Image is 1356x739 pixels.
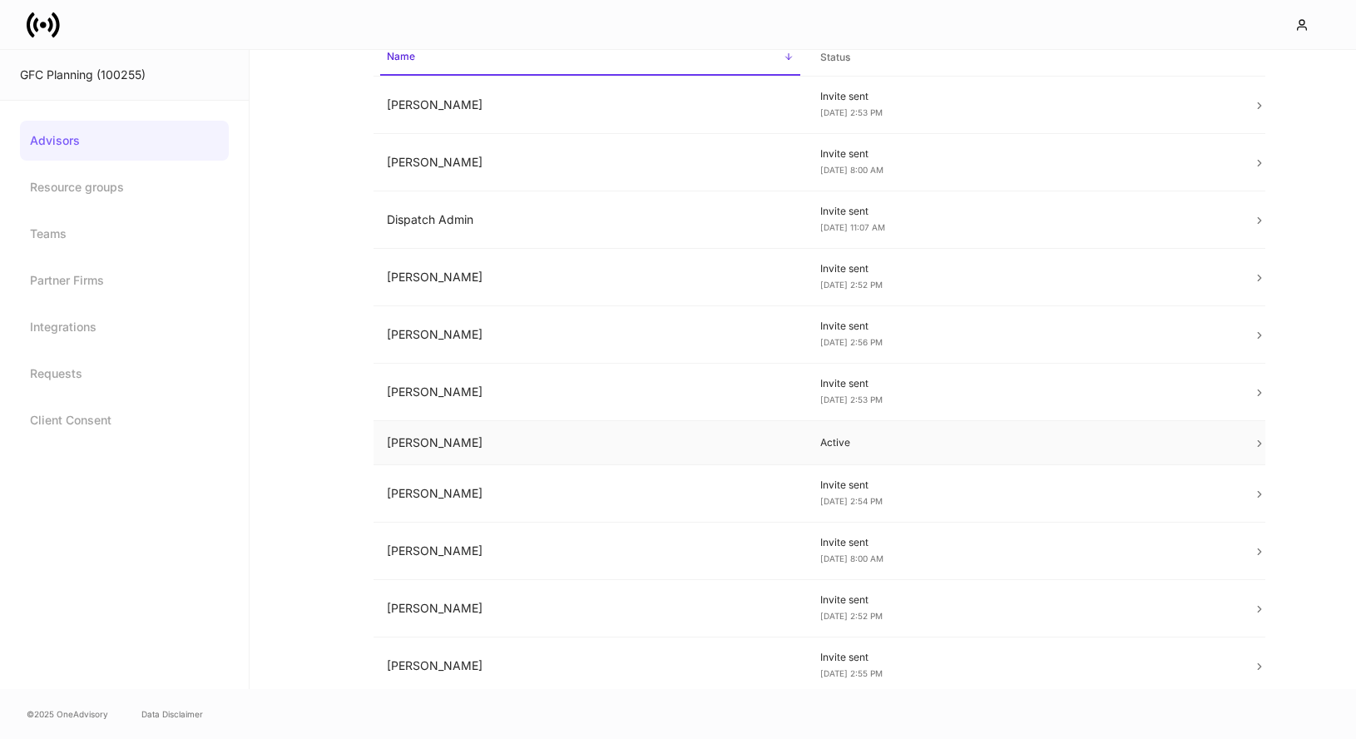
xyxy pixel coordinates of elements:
p: Invite sent [820,536,1227,549]
td: [PERSON_NAME] [374,77,807,134]
td: Dispatch Admin [374,191,807,249]
span: [DATE] 2:52 PM [820,611,883,621]
td: [PERSON_NAME] [374,306,807,364]
p: Invite sent [820,147,1227,161]
div: GFC Planning (100255) [20,67,229,83]
p: Invite sent [820,262,1227,275]
p: Invite sent [820,651,1227,664]
span: [DATE] 2:56 PM [820,337,883,347]
span: [DATE] 2:55 PM [820,668,883,678]
span: [DATE] 2:53 PM [820,107,883,117]
td: [PERSON_NAME] [374,134,807,191]
span: [DATE] 2:54 PM [820,496,883,506]
a: Requests [20,354,229,394]
a: Resource groups [20,167,229,207]
p: Invite sent [820,90,1227,103]
a: Data Disclaimer [141,707,203,721]
a: Advisors [20,121,229,161]
p: Invite sent [820,205,1227,218]
a: Client Consent [20,400,229,440]
h6: Status [820,49,850,65]
span: © 2025 OneAdvisory [27,707,108,721]
p: Invite sent [820,479,1227,492]
p: Active [820,436,1227,449]
td: [PERSON_NAME] [374,637,807,695]
a: Partner Firms [20,260,229,300]
a: Integrations [20,307,229,347]
td: [PERSON_NAME] [374,421,807,465]
td: [PERSON_NAME] [374,523,807,580]
p: Invite sent [820,320,1227,333]
span: [DATE] 8:00 AM [820,165,883,175]
p: Invite sent [820,377,1227,390]
span: Status [814,41,1234,75]
td: [PERSON_NAME] [374,580,807,637]
td: [PERSON_NAME] [374,249,807,306]
span: Name [380,40,800,76]
a: Teams [20,214,229,254]
h6: Name [387,48,415,64]
p: Invite sent [820,593,1227,607]
span: [DATE] 8:00 AM [820,553,883,563]
td: [PERSON_NAME] [374,364,807,421]
span: [DATE] 2:52 PM [820,280,883,290]
span: [DATE] 2:53 PM [820,394,883,404]
td: [PERSON_NAME] [374,465,807,523]
span: [DATE] 11:07 AM [820,222,885,232]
